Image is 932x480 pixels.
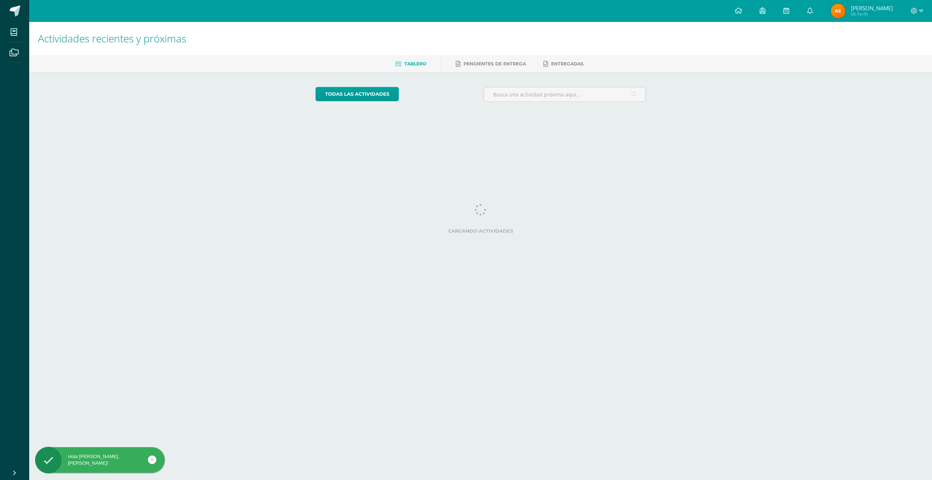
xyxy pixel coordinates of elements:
[551,61,584,66] span: Entregadas
[38,31,186,45] span: Actividades recientes y próximas
[851,4,893,12] span: [PERSON_NAME]
[463,61,526,66] span: Pendientes de entrega
[851,11,893,17] span: Mi Perfil
[395,58,426,70] a: Tablero
[404,61,426,66] span: Tablero
[831,4,845,18] img: 2faddc02d62538823840d5ced6109fc3.png
[316,228,646,234] label: Cargando actividades
[456,58,526,70] a: Pendientes de entrega
[484,87,646,102] input: Busca una actividad próxima aquí...
[35,453,165,466] div: Hola [PERSON_NAME], [PERSON_NAME]!
[543,58,584,70] a: Entregadas
[316,87,399,101] a: todas las Actividades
